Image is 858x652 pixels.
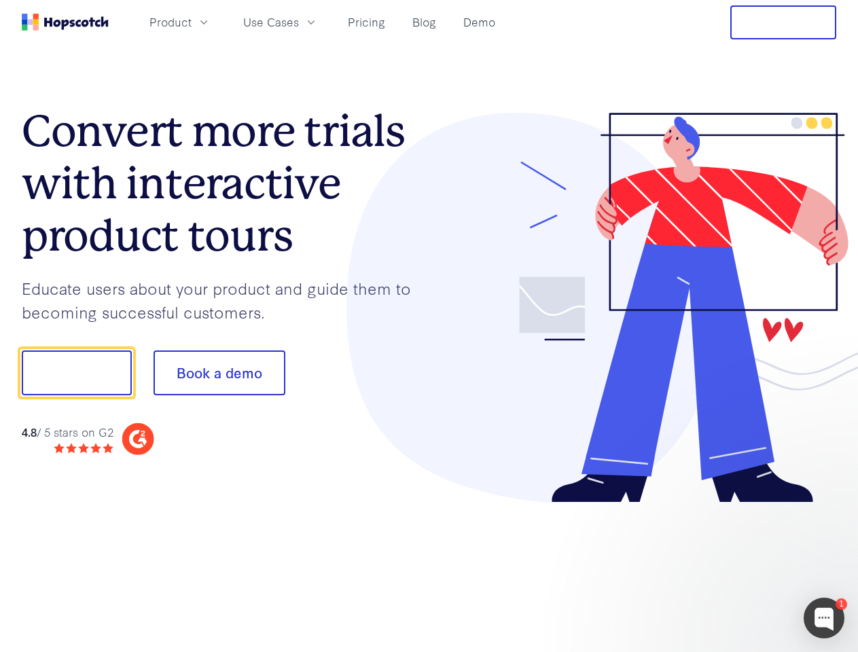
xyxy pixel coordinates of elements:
a: Demo [458,11,501,33]
button: Use Cases [235,11,326,33]
p: Educate users about your product and guide them to becoming successful customers. [22,276,429,323]
a: Blog [407,11,442,33]
button: Book a demo [154,350,285,395]
span: Product [149,14,192,31]
a: Pricing [342,11,391,33]
div: 1 [836,598,847,610]
a: Home [22,14,109,31]
strong: 4.8 [22,424,37,439]
button: Show me! [22,350,132,395]
button: Free Trial [730,5,836,39]
span: Use Cases [243,14,299,31]
h1: Convert more trials with interactive product tours [22,105,429,261]
button: Product [141,11,219,33]
div: / 5 stars on G2 [22,424,113,441]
